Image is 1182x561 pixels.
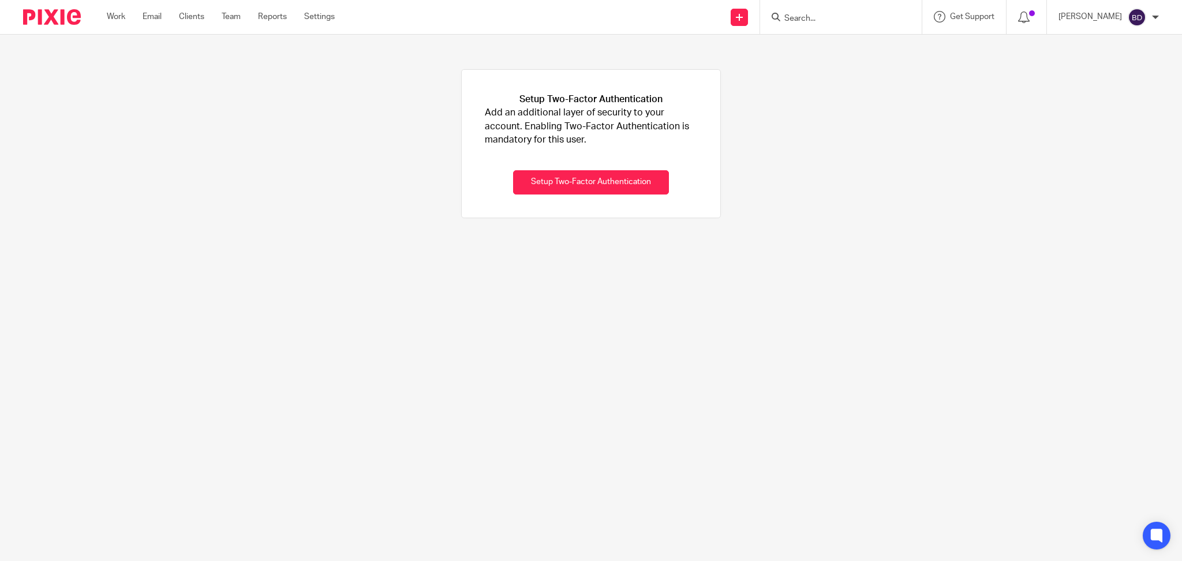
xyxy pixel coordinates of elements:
img: svg%3E [1128,8,1146,27]
a: Settings [304,11,335,23]
a: Email [143,11,162,23]
a: Work [107,11,125,23]
a: Reports [258,11,287,23]
p: [PERSON_NAME] [1058,11,1122,23]
span: Get Support [950,13,994,21]
h1: Setup Two-Factor Authentication [519,93,663,106]
a: Clients [179,11,204,23]
p: Add an additional layer of security to your account. Enabling Two-Factor Authentication is mandat... [485,106,697,147]
input: Search [783,14,887,24]
button: Setup Two-Factor Authentication [513,170,669,195]
img: Pixie [23,9,81,25]
a: Team [222,11,241,23]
